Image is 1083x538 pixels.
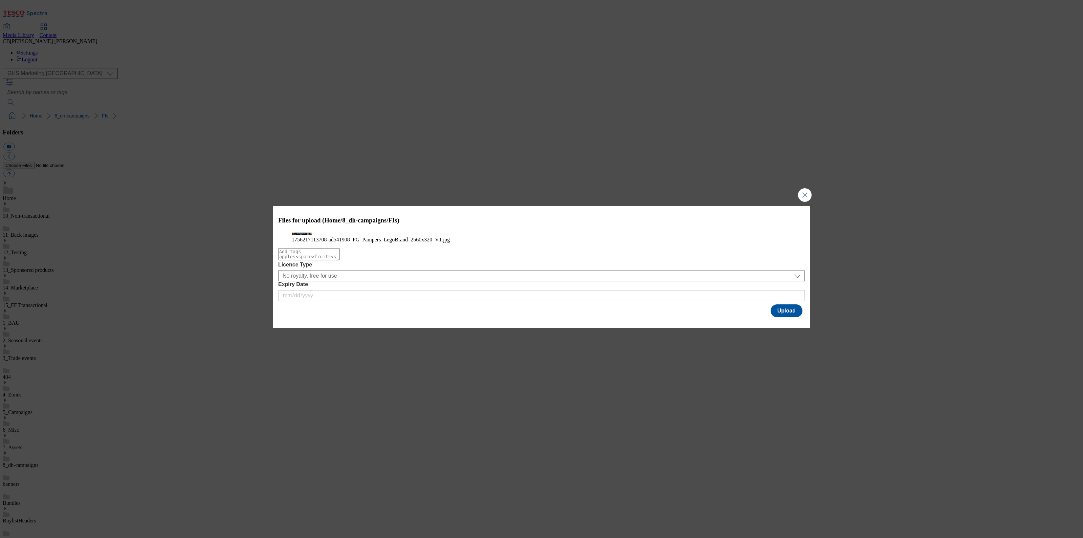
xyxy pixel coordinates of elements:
[278,217,805,224] h3: Files for upload (Home/8_dh-campaigns/FIs)
[278,262,805,268] label: Licence Type
[273,206,810,328] div: Modal
[292,237,791,243] figcaption: 1756217113708-ad541908_PG_Pampers_LegoBrand_2560x320_V1.jpg
[292,233,312,235] img: preview
[771,304,802,317] button: Upload
[278,281,805,287] label: Expiry Date
[798,188,812,202] button: Close Modal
